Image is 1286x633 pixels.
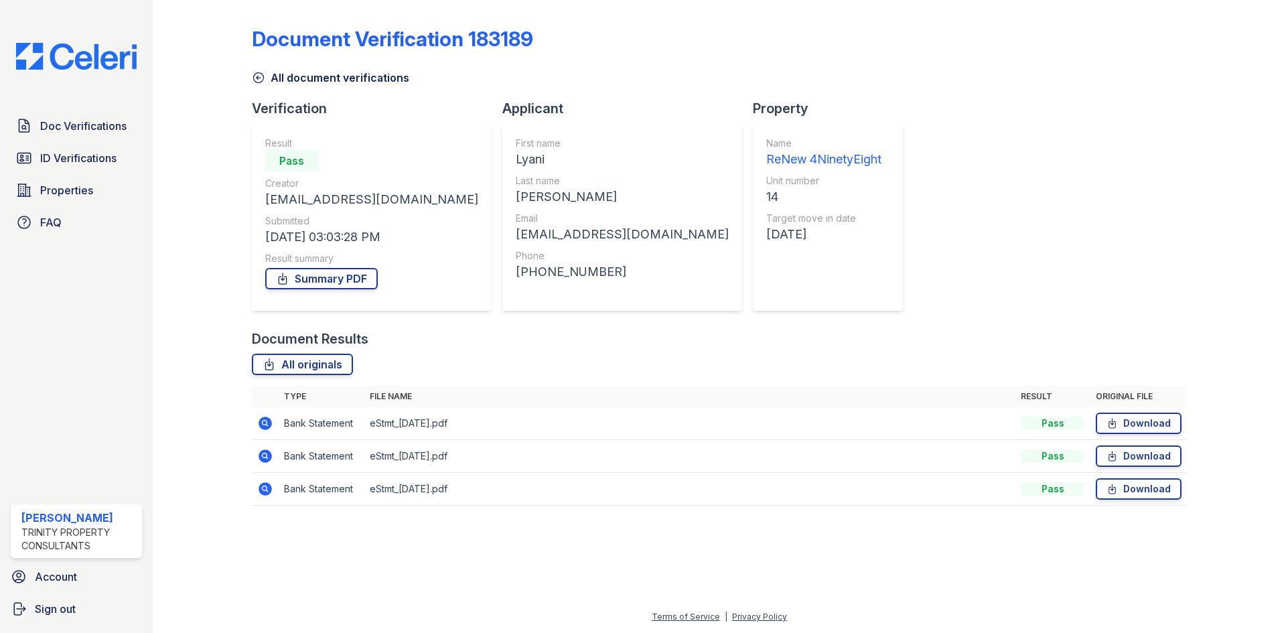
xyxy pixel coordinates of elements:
[265,214,478,228] div: Submitted
[1096,478,1182,500] a: Download
[252,354,353,375] a: All originals
[516,150,729,169] div: Lyani
[5,563,147,590] a: Account
[279,407,364,440] td: Bank Statement
[35,569,77,585] span: Account
[1230,579,1273,620] iframe: chat widget
[279,440,364,473] td: Bank Statement
[364,386,1015,407] th: File name
[766,137,881,169] a: Name ReNew 4NinetyEight
[766,188,881,206] div: 14
[11,113,142,139] a: Doc Verifications
[252,27,533,51] div: Document Verification 183189
[40,118,127,134] span: Doc Verifications
[252,70,409,86] a: All document verifications
[766,137,881,150] div: Name
[40,214,62,230] span: FAQ
[21,526,137,553] div: Trinity Property Consultants
[265,252,478,265] div: Result summary
[502,99,753,118] div: Applicant
[1021,449,1085,463] div: Pass
[1015,386,1090,407] th: Result
[11,209,142,236] a: FAQ
[5,43,147,70] img: CE_Logo_Blue-a8612792a0a2168367f1c8372b55b34899dd931a85d93a1a3d3e32e68fde9ad4.png
[364,407,1015,440] td: eStmt_[DATE].pdf
[725,612,727,622] div: |
[252,99,502,118] div: Verification
[364,473,1015,506] td: eStmt_[DATE].pdf
[516,137,729,150] div: First name
[35,601,76,617] span: Sign out
[265,177,478,190] div: Creator
[11,145,142,171] a: ID Verifications
[265,150,319,171] div: Pass
[1090,386,1187,407] th: Original file
[40,150,117,166] span: ID Verifications
[5,595,147,622] a: Sign out
[279,473,364,506] td: Bank Statement
[652,612,720,622] a: Terms of Service
[1021,482,1085,496] div: Pass
[516,263,729,281] div: [PHONE_NUMBER]
[265,137,478,150] div: Result
[766,174,881,188] div: Unit number
[265,228,478,247] div: [DATE] 03:03:28 PM
[766,150,881,169] div: ReNew 4NinetyEight
[265,190,478,209] div: [EMAIL_ADDRESS][DOMAIN_NAME]
[1021,417,1085,430] div: Pass
[516,225,729,244] div: [EMAIL_ADDRESS][DOMAIN_NAME]
[732,612,787,622] a: Privacy Policy
[364,440,1015,473] td: eStmt_[DATE].pdf
[265,268,378,289] a: Summary PDF
[516,212,729,225] div: Email
[1096,413,1182,434] a: Download
[40,182,93,198] span: Properties
[516,249,729,263] div: Phone
[516,188,729,206] div: [PERSON_NAME]
[21,510,137,526] div: [PERSON_NAME]
[753,99,914,118] div: Property
[252,330,368,348] div: Document Results
[1096,445,1182,467] a: Download
[279,386,364,407] th: Type
[766,225,881,244] div: [DATE]
[766,212,881,225] div: Target move in date
[11,177,142,204] a: Properties
[516,174,729,188] div: Last name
